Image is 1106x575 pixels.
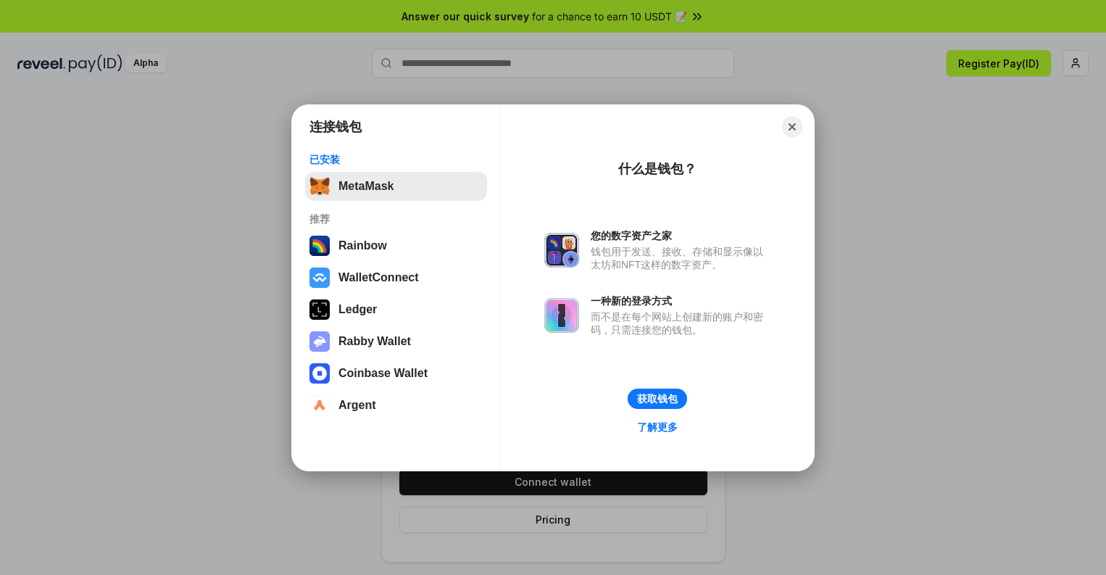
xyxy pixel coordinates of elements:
img: svg+xml,%3Csvg%20xmlns%3D%22http%3A%2F%2Fwww.w3.org%2F2000%2Fsvg%22%20fill%3D%22none%22%20viewBox... [544,298,579,333]
img: svg+xml,%3Csvg%20xmlns%3D%22http%3A%2F%2Fwww.w3.org%2F2000%2Fsvg%22%20width%3D%2228%22%20height%3... [309,299,330,320]
div: 已安装 [309,153,483,166]
div: 钱包用于发送、接收、存储和显示像以太坊和NFT这样的数字资产。 [591,245,770,271]
button: Rabby Wallet [305,327,487,356]
div: 而不是在每个网站上创建新的账户和密码，只需连接您的钱包。 [591,310,770,336]
div: 什么是钱包？ [618,160,697,178]
div: 您的数字资产之家 [591,229,770,242]
img: svg+xml,%3Csvg%20xmlns%3D%22http%3A%2F%2Fwww.w3.org%2F2000%2Fsvg%22%20fill%3D%22none%22%20viewBox... [309,331,330,352]
div: Rabby Wallet [338,335,411,348]
div: Ledger [338,303,377,316]
div: Argent [338,399,376,412]
a: 了解更多 [628,418,686,437]
img: svg+xml,%3Csvg%20width%3D%2228%22%20height%3D%2228%22%20viewBox%3D%220%200%2028%2028%22%20fill%3D... [309,268,330,288]
div: Rainbow [338,239,387,252]
img: svg+xml,%3Csvg%20xmlns%3D%22http%3A%2F%2Fwww.w3.org%2F2000%2Fsvg%22%20fill%3D%22none%22%20viewBox... [544,233,579,268]
img: svg+xml,%3Csvg%20width%3D%2228%22%20height%3D%2228%22%20viewBox%3D%220%200%2028%2028%22%20fill%3D... [309,363,330,384]
div: WalletConnect [338,271,419,284]
img: svg+xml,%3Csvg%20fill%3D%22none%22%20height%3D%2233%22%20viewBox%3D%220%200%2035%2033%22%20width%... [309,176,330,197]
div: 推荐 [309,212,483,226]
button: WalletConnect [305,263,487,292]
div: 了解更多 [637,421,678,434]
div: 一种新的登录方式 [591,294,770,307]
img: svg+xml,%3Csvg%20width%3D%2228%22%20height%3D%2228%22%20viewBox%3D%220%200%2028%2028%22%20fill%3D... [309,395,330,415]
button: MetaMask [305,172,487,201]
button: Coinbase Wallet [305,359,487,388]
div: 获取钱包 [637,392,678,405]
div: Coinbase Wallet [338,367,428,380]
button: Ledger [305,295,487,324]
h1: 连接钱包 [309,118,362,136]
img: svg+xml,%3Csvg%20width%3D%22120%22%20height%3D%22120%22%20viewBox%3D%220%200%20120%20120%22%20fil... [309,236,330,256]
button: Rainbow [305,231,487,260]
button: Close [782,117,802,137]
button: 获取钱包 [628,389,687,409]
button: Argent [305,391,487,420]
div: MetaMask [338,180,394,193]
